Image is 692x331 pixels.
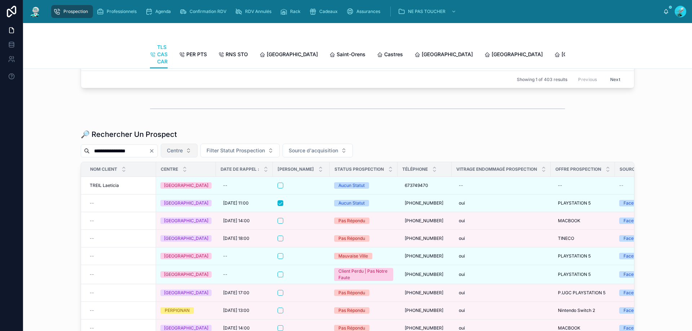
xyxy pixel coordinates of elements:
span: [GEOGRAPHIC_DATA] [562,51,613,58]
a: -- [619,183,680,188]
a: [DATE] 18:00 [220,233,269,244]
span: [DATE] 14:00 [223,325,250,331]
a: [GEOGRAPHIC_DATA] [160,218,212,224]
a: Pas Répondu [334,290,393,296]
a: [PHONE_NUMBER] [402,233,447,244]
div: -- [223,253,227,259]
span: [PHONE_NUMBER] [405,236,443,241]
a: -- [90,253,152,259]
span: Source d'acquisition [289,147,338,154]
span: Rack [290,9,301,14]
span: Nom Client [90,166,117,172]
div: scrollable content [48,4,663,19]
a: [PHONE_NUMBER] [402,215,447,227]
a: -- [90,308,152,313]
span: -- [90,308,94,313]
a: -- [220,269,269,280]
div: Mauvaise Ville [338,253,368,259]
span: RDV Annulés [245,9,271,14]
span: Status Prospection [334,166,384,172]
span: PLAYSTATION 5 [558,272,591,277]
button: Select Button [200,144,280,157]
span: [DATE] 11:00 [223,200,249,206]
a: Assurances [344,5,385,18]
span: [PHONE_NUMBER] [405,218,443,224]
a: [PHONE_NUMBER] [402,287,447,299]
a: NE PAS TOUCHER [396,5,460,18]
a: [PHONE_NUMBER] [402,197,447,209]
span: RNS STO [226,51,248,58]
div: Aucun Statut [338,200,365,206]
a: [GEOGRAPHIC_DATA] [554,48,613,62]
span: NE PAS TOUCHER [408,9,445,14]
a: PERPIGNAN [160,307,212,314]
span: TREIL Laeticia [90,183,119,188]
div: [GEOGRAPHIC_DATA] [164,218,208,224]
span: [PHONE_NUMBER] [405,290,443,296]
span: [PHONE_NUMBER] [405,253,443,259]
a: Prospection [51,5,93,18]
span: Saint-Orens [337,51,365,58]
a: Mauvaise Ville [334,253,393,259]
div: Pas Répondu [338,307,365,314]
a: Cadeaux [307,5,343,18]
a: oui [456,197,546,209]
a: PLAYSTATION 5 [555,269,611,280]
div: [GEOGRAPHIC_DATA] [164,271,208,278]
a: Facebook [619,271,680,278]
span: Agenda [155,9,171,14]
a: -- [90,236,152,241]
span: MACBOOK [558,218,580,224]
span: Confirmation RDV [190,9,226,14]
div: Pas Répondu [338,235,365,242]
span: [DATE] 14:00 [223,218,250,224]
span: oui [459,290,465,296]
span: PER PTS [186,51,207,58]
a: [DATE] 13:00 [220,305,269,316]
span: oui [459,253,465,259]
span: Prospection [63,9,88,14]
span: Castres [384,51,403,58]
a: Nintendo Switch 2 [555,305,611,316]
span: Cadeaux [319,9,338,14]
a: Facebook [619,290,680,296]
span: [GEOGRAPHIC_DATA] [422,51,473,58]
span: -- [90,218,94,224]
a: Aucun Statut [334,182,393,189]
span: Centre [167,147,183,154]
a: oui [456,305,546,316]
a: [PHONE_NUMBER] [402,269,447,280]
span: PLAYSTATION 5 [558,200,591,206]
a: PLAYSTATION 5 [555,197,611,209]
a: -- [220,250,269,262]
span: -- [90,290,94,296]
div: Aucun Statut [338,182,365,189]
span: -- [90,325,94,331]
a: Facebook [619,235,680,242]
a: Facebook [619,218,680,224]
a: oui [456,250,546,262]
a: [DATE] 11:00 [220,197,269,209]
span: oui [459,200,465,206]
a: -- [456,180,546,191]
a: [GEOGRAPHIC_DATA] [160,253,212,259]
span: oui [459,325,465,331]
a: Pas Répondu [334,307,393,314]
span: [PERSON_NAME] [278,166,314,172]
div: Client Perdu | Pas Notre Faute [338,268,389,281]
a: [GEOGRAPHIC_DATA] [160,290,212,296]
a: MACBOOK [555,215,611,227]
a: -- [90,218,152,224]
div: -- [558,183,562,188]
span: oui [459,218,465,224]
span: Date de Rappel : [221,166,259,172]
a: -- [220,180,269,191]
span: [DATE] 17:00 [223,290,249,296]
span: TLS CAS CAR [157,44,168,65]
div: [GEOGRAPHIC_DATA] [164,290,208,296]
span: P.UGC PLAYSTATION 5 [558,290,605,296]
span: -- [90,253,94,259]
div: Facebook [624,235,644,242]
button: Next [605,74,625,85]
a: -- [90,272,152,277]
